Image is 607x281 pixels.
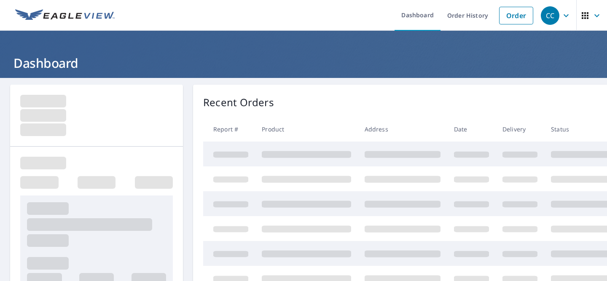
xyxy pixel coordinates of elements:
th: Delivery [496,117,544,142]
a: Order [499,7,533,24]
th: Date [447,117,496,142]
th: Address [358,117,447,142]
th: Product [255,117,358,142]
img: EV Logo [15,9,115,22]
h1: Dashboard [10,54,597,72]
p: Recent Orders [203,95,274,110]
div: CC [541,6,559,25]
th: Report # [203,117,255,142]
